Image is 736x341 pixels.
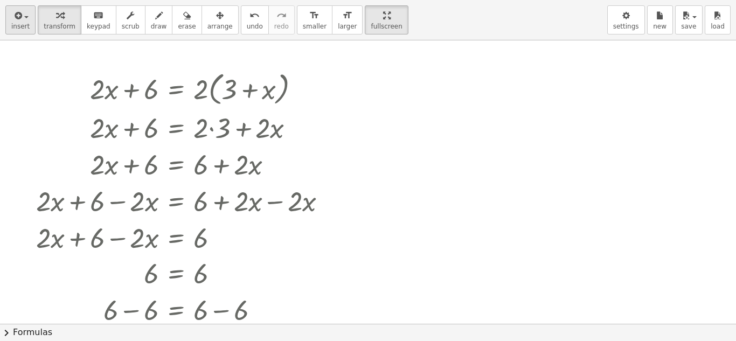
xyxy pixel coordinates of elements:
[303,23,327,30] span: smaller
[11,23,30,30] span: insert
[297,5,332,34] button: format_sizesmaller
[607,5,645,34] button: settings
[268,5,295,34] button: redoredo
[247,23,263,30] span: undo
[647,5,673,34] button: new
[653,23,666,30] span: new
[309,9,320,22] i: format_size
[342,9,352,22] i: format_size
[44,23,75,30] span: transform
[207,23,233,30] span: arrange
[365,5,408,34] button: fullscreen
[178,23,196,30] span: erase
[332,5,363,34] button: format_sizelarger
[38,5,81,34] button: transform
[681,23,696,30] span: save
[172,5,202,34] button: erase
[371,23,402,30] span: fullscreen
[93,9,103,22] i: keyboard
[151,23,167,30] span: draw
[675,5,703,34] button: save
[81,5,116,34] button: keyboardkeypad
[145,5,173,34] button: draw
[5,5,36,34] button: insert
[116,5,145,34] button: scrub
[613,23,639,30] span: settings
[241,5,269,34] button: undoundo
[87,23,110,30] span: keypad
[274,23,289,30] span: redo
[249,9,260,22] i: undo
[276,9,287,22] i: redo
[122,23,140,30] span: scrub
[338,23,357,30] span: larger
[705,5,731,34] button: load
[711,23,725,30] span: load
[202,5,239,34] button: arrange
